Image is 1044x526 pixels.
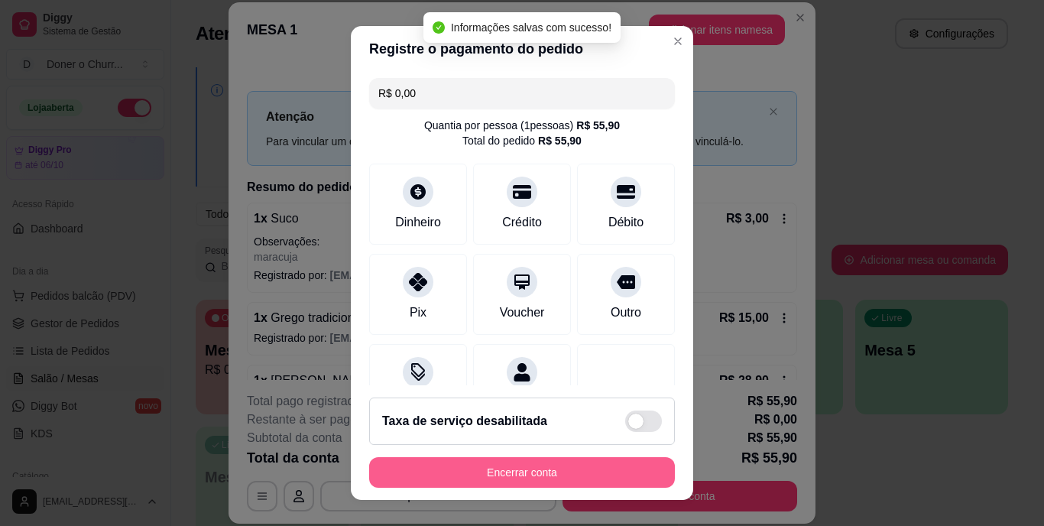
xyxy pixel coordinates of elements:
span: check-circle [433,21,445,34]
div: Quantia por pessoa ( 1 pessoas) [424,118,620,133]
input: Ex.: hambúrguer de cordeiro [378,78,666,109]
div: Outro [611,304,641,322]
button: Encerrar conta [369,457,675,488]
div: R$ 55,90 [576,118,620,133]
div: Dinheiro [395,213,441,232]
span: Informações salvas com sucesso! [451,21,611,34]
div: Débito [608,213,644,232]
div: Crédito [502,213,542,232]
div: Pix [410,304,426,322]
header: Registre o pagamento do pedido [351,26,693,72]
h2: Taxa de serviço desabilitada [382,412,547,430]
div: Voucher [500,304,545,322]
button: Close [666,29,690,54]
div: R$ 55,90 [538,133,582,148]
div: Total do pedido [462,133,582,148]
